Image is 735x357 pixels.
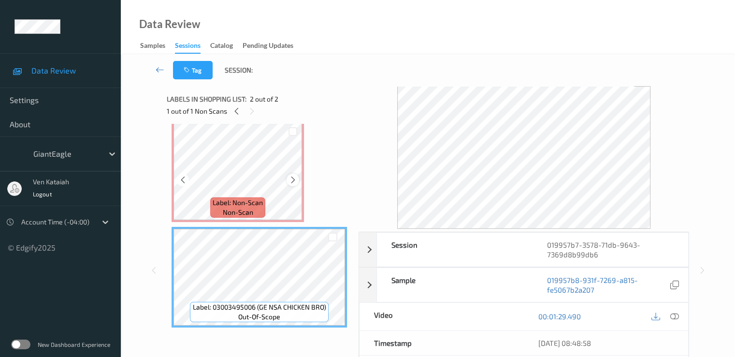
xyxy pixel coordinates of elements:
[533,233,688,267] div: 019957b7-3578-71db-9643-7369d8b99db6
[140,41,165,53] div: Samples
[243,41,293,53] div: Pending Updates
[360,303,524,330] div: Video
[377,233,533,267] div: Session
[250,94,278,104] span: 2 out of 2
[175,41,201,54] div: Sessions
[377,268,533,302] div: Sample
[360,331,524,355] div: Timestamp
[547,275,668,295] a: 019957b8-931f-7269-a815-fe5067b2a207
[538,338,674,348] div: [DATE] 08:48:58
[225,65,253,75] span: Session:
[167,105,352,117] div: 1 out of 1 Non Scans
[167,94,246,104] span: Labels in shopping list:
[238,312,280,322] span: out-of-scope
[140,39,175,53] a: Samples
[175,39,210,54] a: Sessions
[193,302,326,312] span: Label: 03003495006 (GE NSA CHICKEN BRO)
[139,19,200,29] div: Data Review
[359,268,689,302] div: Sample019957b8-931f-7269-a815-fe5067b2a207
[213,198,263,208] span: Label: Non-Scan
[538,312,581,321] a: 00:01:29.490
[210,39,243,53] a: Catalog
[243,39,303,53] a: Pending Updates
[210,41,233,53] div: Catalog
[173,61,213,79] button: Tag
[359,232,689,267] div: Session019957b7-3578-71db-9643-7369d8b99db6
[223,208,253,217] span: non-scan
